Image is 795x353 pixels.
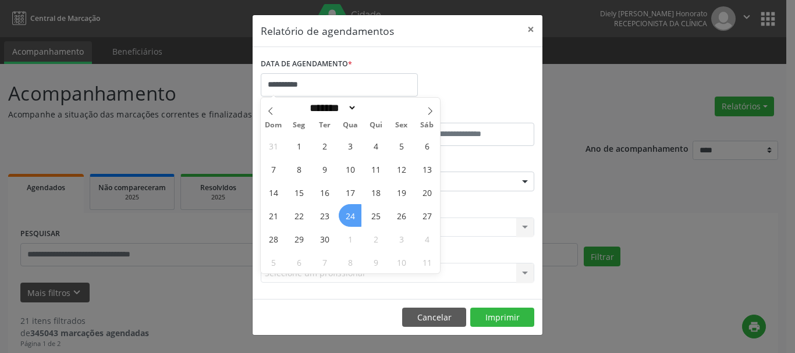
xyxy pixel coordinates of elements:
span: Setembro 3, 2025 [339,134,361,157]
span: Outubro 10, 2025 [390,251,413,273]
span: Outubro 11, 2025 [416,251,438,273]
span: Sex [389,122,414,129]
label: DATA DE AGENDAMENTO [261,55,352,73]
span: Setembro 26, 2025 [390,204,413,227]
span: Setembro 19, 2025 [390,181,413,204]
span: Setembro 25, 2025 [364,204,387,227]
span: Setembro 22, 2025 [288,204,310,227]
span: Outubro 6, 2025 [288,251,310,273]
span: Setembro 24, 2025 [339,204,361,227]
span: Setembro 4, 2025 [364,134,387,157]
span: Setembro 5, 2025 [390,134,413,157]
span: Seg [286,122,312,129]
span: Outubro 1, 2025 [339,227,361,250]
span: Setembro 18, 2025 [364,181,387,204]
span: Dom [261,122,286,129]
span: Setembro 29, 2025 [288,227,310,250]
span: Setembro 14, 2025 [262,181,285,204]
span: Setembro 2, 2025 [313,134,336,157]
select: Month [306,102,357,114]
span: Setembro 23, 2025 [313,204,336,227]
span: Outubro 4, 2025 [416,227,438,250]
span: Qui [363,122,389,129]
h5: Relatório de agendamentos [261,23,394,38]
span: Setembro 9, 2025 [313,158,336,180]
span: Setembro 12, 2025 [390,158,413,180]
span: Agosto 31, 2025 [262,134,285,157]
span: Outubro 3, 2025 [390,227,413,250]
span: Outubro 9, 2025 [364,251,387,273]
span: Setembro 16, 2025 [313,181,336,204]
span: Setembro 10, 2025 [339,158,361,180]
input: Year [357,102,395,114]
label: ATÉ [400,105,534,123]
span: Setembro 8, 2025 [288,158,310,180]
span: Setembro 28, 2025 [262,227,285,250]
span: Setembro 6, 2025 [416,134,438,157]
span: Setembro 17, 2025 [339,181,361,204]
span: Outubro 2, 2025 [364,227,387,250]
span: Sáb [414,122,440,129]
span: Outubro 8, 2025 [339,251,361,273]
span: Setembro 27, 2025 [416,204,438,227]
span: Setembro 7, 2025 [262,158,285,180]
button: Cancelar [402,308,466,327]
span: Outubro 7, 2025 [313,251,336,273]
span: Setembro 21, 2025 [262,204,285,227]
span: Ter [312,122,338,129]
span: Outubro 5, 2025 [262,251,285,273]
span: Setembro 15, 2025 [288,181,310,204]
span: Setembro 20, 2025 [416,181,438,204]
button: Imprimir [470,308,534,327]
span: Setembro 11, 2025 [364,158,387,180]
button: Close [519,15,542,44]
span: Setembro 1, 2025 [288,134,310,157]
span: Setembro 13, 2025 [416,158,438,180]
span: Setembro 30, 2025 [313,227,336,250]
span: Qua [338,122,363,129]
